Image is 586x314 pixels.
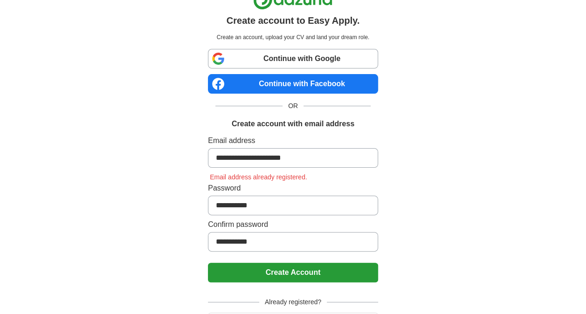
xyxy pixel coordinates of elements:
[232,118,354,130] h1: Create account with email address
[208,173,309,181] span: Email address already registered.
[208,263,378,282] button: Create Account
[208,219,378,230] label: Confirm password
[259,297,327,307] span: Already registered?
[210,33,376,41] p: Create an account, upload your CV and land your dream role.
[208,49,378,68] a: Continue with Google
[227,14,360,27] h1: Create account to Easy Apply.
[283,101,303,111] span: OR
[208,135,378,146] label: Email address
[208,74,378,94] a: Continue with Facebook
[208,183,378,194] label: Password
